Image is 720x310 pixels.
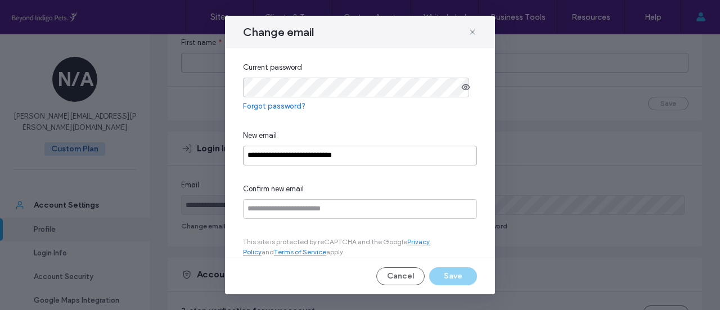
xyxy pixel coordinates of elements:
span: This site is protected by reCAPTCHA and the Google and apply. [243,237,477,257]
a: Forgot password? [243,101,477,112]
button: Cancel [376,267,425,285]
span: Change email [243,25,314,39]
span: New email [243,130,277,141]
a: Terms of Service [274,248,326,256]
span: Current password [243,62,302,73]
span: Confirm new email [243,183,304,195]
span: Help [25,8,48,18]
